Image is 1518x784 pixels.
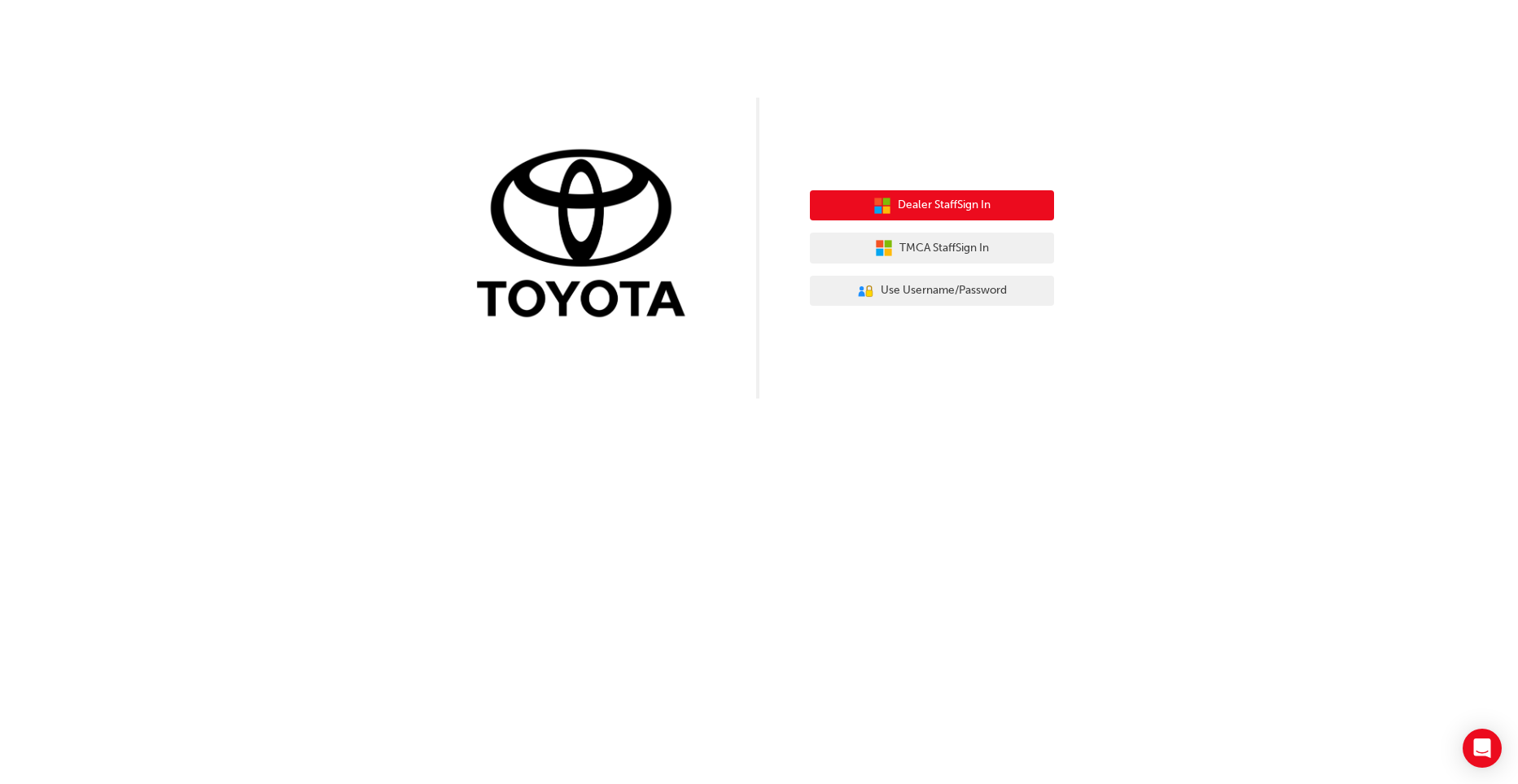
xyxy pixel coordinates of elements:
button: TMCA StaffSign In [810,233,1054,264]
span: Use Username/Password [881,281,1007,300]
button: Use Username/Password [810,276,1054,307]
div: Open Intercom Messenger [1463,729,1502,768]
span: Dealer Staff Sign In [898,196,991,215]
button: Dealer StaffSign In [810,190,1054,221]
span: TMCA Staff Sign In [899,239,989,258]
img: Trak [465,146,709,325]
